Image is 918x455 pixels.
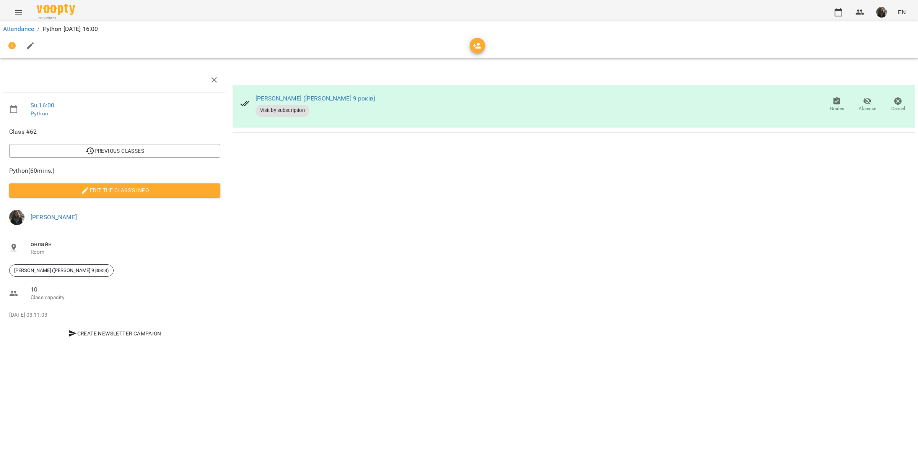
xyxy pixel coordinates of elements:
[9,183,220,197] button: Edit the class's Info
[256,95,375,102] a: [PERSON_NAME] ([PERSON_NAME] 9 років)
[9,3,28,21] button: Menu
[9,311,220,319] p: [DATE] 03:11:03
[9,210,24,225] img: 33f9a82ed513007d0552af73e02aac8a.jpg
[15,186,214,195] span: Edit the class's Info
[31,285,220,294] span: 10
[830,105,844,112] span: Grades
[9,127,220,136] span: Class #62
[15,146,214,155] span: Previous Classes
[10,267,113,274] span: [PERSON_NAME] ([PERSON_NAME] 9 років)
[31,294,220,301] p: Class capacity
[9,264,114,277] div: [PERSON_NAME] ([PERSON_NAME] 9 років)
[37,4,75,15] img: Voopty Logo
[852,94,883,115] button: Absence
[256,107,309,114] span: Visit by subscription
[12,329,217,338] span: Create Newsletter Campaign
[3,24,915,34] nav: breadcrumb
[876,7,887,18] img: 33f9a82ed513007d0552af73e02aac8a.jpg
[31,214,77,221] a: [PERSON_NAME]
[9,327,220,340] button: Create Newsletter Campaign
[9,166,220,175] span: Python ( 60 mins. )
[31,248,220,256] p: Room
[9,144,220,158] button: Previous Classes
[859,105,876,112] span: Absence
[31,102,54,109] a: Su , 16:00
[31,240,220,249] span: онлайн
[31,110,48,117] a: Python
[895,5,909,19] button: EN
[43,24,98,34] p: Python [DATE] 16:00
[822,94,852,115] button: Grades
[3,25,34,32] a: Attendance
[898,8,906,16] span: EN
[37,24,39,34] li: /
[37,16,75,21] span: For Business
[883,94,913,115] button: Cancel
[891,105,905,112] span: Cancel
